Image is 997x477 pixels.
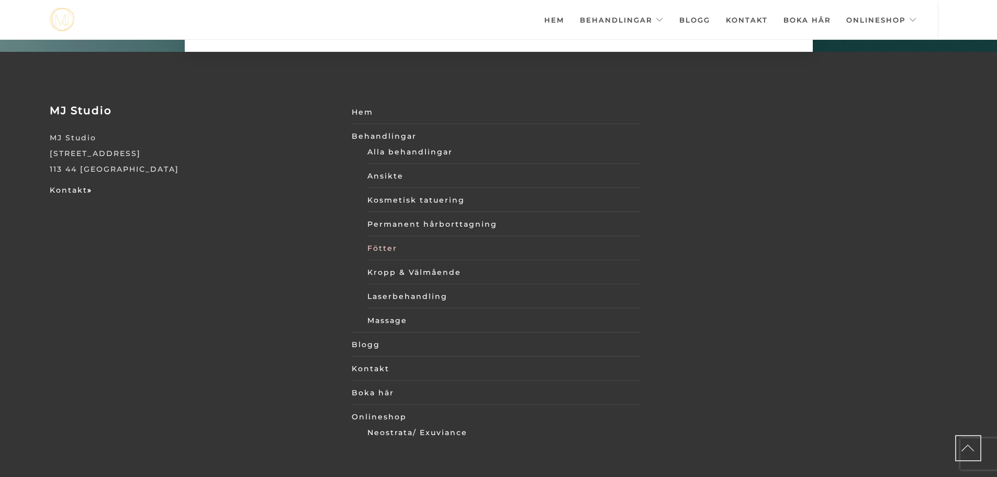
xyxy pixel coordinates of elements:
a: Hem [544,2,564,38]
a: Boka här [783,2,831,38]
a: Blogg [679,2,710,38]
a: Laserbehandling [367,289,640,304]
a: Kropp & Välmående [367,264,640,280]
a: Behandlingar [580,2,664,38]
a: Onlineshop [352,409,640,425]
a: Neostrata/ Exuviance [367,425,640,440]
a: Kosmetisk tatuering [367,192,640,208]
strong: » [87,185,92,195]
a: Kontakt [352,361,640,376]
img: mjstudio [50,8,74,31]
a: mjstudio mjstudio mjstudio [50,8,74,31]
a: Massage [367,313,640,328]
a: Alla behandlingar [367,144,640,160]
p: MJ Studio [STREET_ADDRESS] 113 44 [GEOGRAPHIC_DATA] [50,130,338,177]
a: Boka här [352,385,640,401]
a: Blogg [352,337,640,352]
a: Permanent hårborttagning [367,216,640,232]
a: Hem [352,104,640,120]
a: Behandlingar [352,128,640,144]
a: Kontakt» [50,185,92,195]
h3: MJ Studio [50,104,338,117]
a: Fötter [367,240,640,256]
a: Ansikte [367,168,640,184]
a: Kontakt [726,2,768,38]
a: Onlineshop [846,2,917,38]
